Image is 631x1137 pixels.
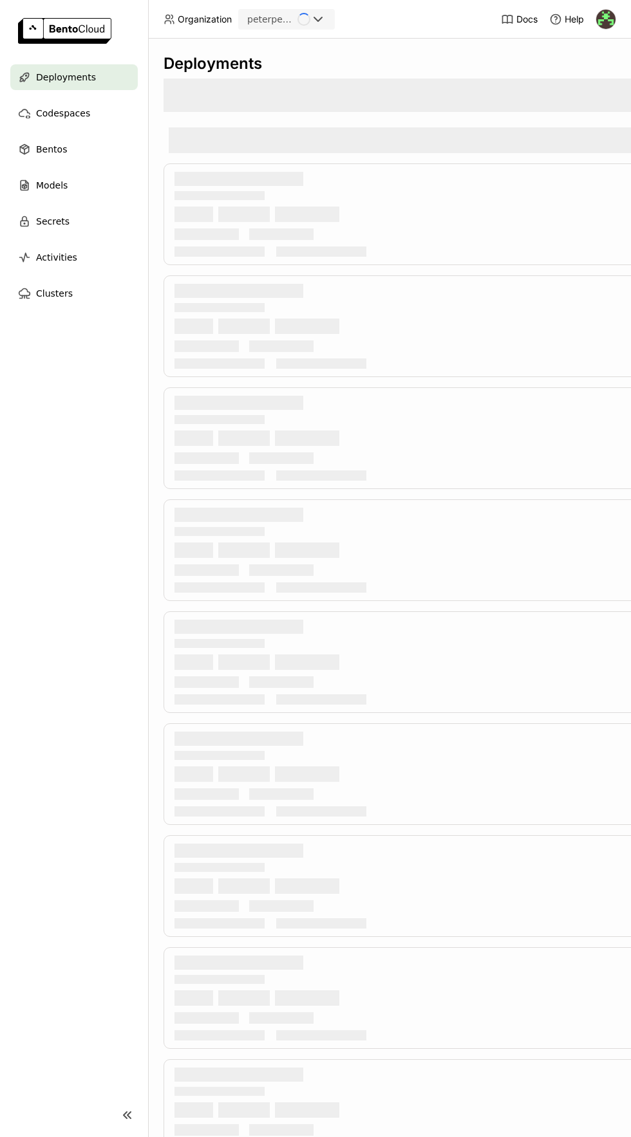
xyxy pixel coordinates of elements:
span: Docs [516,14,538,25]
a: Docs [501,13,538,26]
span: Secrets [36,214,70,229]
div: Help [549,13,584,26]
img: Peter Petro [596,10,616,29]
span: Activities [36,250,77,265]
span: Deployments [36,69,96,85]
span: Clusters [36,286,73,301]
input: Selected peterpetro. [296,14,297,26]
span: Models [36,178,68,193]
a: Models [10,172,138,198]
span: Help [565,14,584,25]
a: Bentos [10,136,138,162]
a: Secrets [10,208,138,234]
span: Codespaces [36,106,90,121]
a: Clusters [10,281,138,306]
span: Organization [178,14,232,25]
a: Activities [10,245,138,270]
span: Bentos [36,142,67,157]
div: peterpetro [247,13,295,26]
img: logo [18,18,111,44]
